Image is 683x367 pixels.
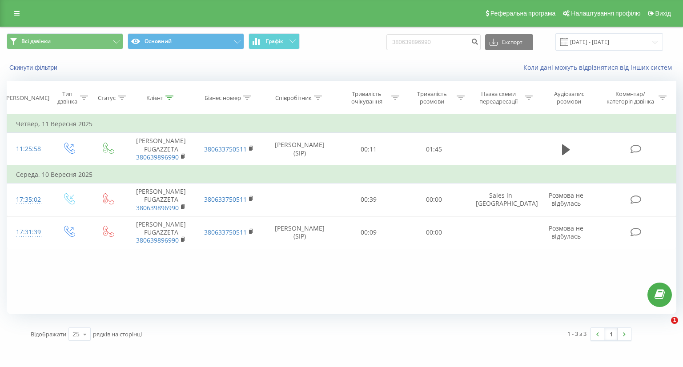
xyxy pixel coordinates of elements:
div: 1 - 3 з 3 [567,329,587,338]
span: Відображати [31,330,66,338]
div: 17:35:02 [16,191,40,208]
span: Вихід [655,10,671,17]
td: 00:09 [336,216,402,249]
a: 1 [604,328,618,340]
button: Скинути фільтри [7,64,62,72]
span: Налаштування профілю [571,10,640,17]
td: [PERSON_NAME] FUGAZZETA [127,216,195,249]
button: Всі дзвінки [7,33,123,49]
td: 00:00 [402,216,467,249]
iframe: Intercom live chat [653,317,674,338]
span: рядків на сторінці [93,330,142,338]
td: 01:45 [402,133,467,166]
span: Всі дзвінки [21,38,51,45]
a: 380633750511 [204,195,247,203]
div: Клієнт [146,94,163,102]
div: Бізнес номер [205,94,241,102]
input: Пошук за номером [386,34,481,50]
span: 1 [671,317,678,324]
div: [PERSON_NAME] [4,94,49,102]
td: [PERSON_NAME] FUGAZZETA [127,183,195,216]
a: 380639896990 [136,236,179,244]
div: Тривалість розмови [410,90,454,105]
td: [PERSON_NAME] (SIP) [263,216,336,249]
td: 00:00 [402,183,467,216]
td: 00:39 [336,183,402,216]
div: 11:25:58 [16,140,40,158]
div: Статус [98,94,116,102]
td: Четвер, 11 Вересня 2025 [7,115,676,133]
span: Графік [266,38,283,44]
td: Середа, 10 Вересня 2025 [7,166,676,183]
div: Коментар/категорія дзвінка [604,90,656,105]
span: Розмова не відбулась [549,191,583,207]
span: Реферальна програма [490,10,556,17]
div: 25 [72,330,80,339]
td: Sales in [GEOGRAPHIC_DATA] [467,183,535,216]
div: Тривалість очікування [344,90,389,105]
td: [PERSON_NAME] (SIP) [263,133,336,166]
button: Основний [128,33,244,49]
div: Аудіозапис розмови [543,90,595,105]
span: Розмова не відбулась [549,224,583,240]
td: 00:11 [336,133,402,166]
a: 380633750511 [204,228,247,236]
div: 17:31:39 [16,223,40,241]
button: Графік [249,33,300,49]
a: 380639896990 [136,203,179,212]
div: Тип дзвінка [56,90,78,105]
div: Співробітник [275,94,312,102]
a: Коли дані можуть відрізнятися вiд інших систем [523,63,676,72]
div: Назва схеми переадресації [475,90,522,105]
a: 380639896990 [136,153,179,161]
button: Експорт [485,34,533,50]
a: 380633750511 [204,145,247,153]
td: [PERSON_NAME] FUGAZZETA [127,133,195,166]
